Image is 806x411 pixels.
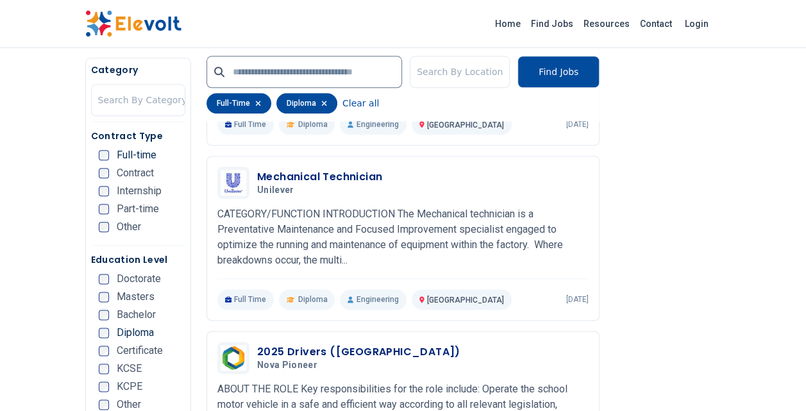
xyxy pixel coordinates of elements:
[99,346,109,356] input: Certificate
[217,114,274,135] p: Full Time
[117,274,161,284] span: Doctorate
[99,399,109,410] input: Other
[427,121,504,130] span: [GEOGRAPHIC_DATA]
[99,364,109,374] input: KCSE
[99,222,109,232] input: Other
[298,294,327,305] span: Diploma
[490,13,526,34] a: Home
[99,274,109,284] input: Doctorate
[99,150,109,160] input: Full-time
[91,63,185,76] h5: Category
[742,349,806,411] iframe: Chat Widget
[91,130,185,142] h5: Contract Type
[117,399,141,410] span: Other
[257,360,317,371] span: Nova Pioneer
[117,150,156,160] span: Full-time
[578,13,635,34] a: Resources
[117,346,163,356] span: Certificate
[257,344,460,360] h3: 2025 Drivers ([GEOGRAPHIC_DATA])
[91,253,185,266] h5: Education Level
[340,289,406,310] p: Engineering
[677,11,716,37] a: Login
[85,10,181,37] img: Elevolt
[117,364,142,374] span: KCSE
[566,119,589,130] p: [DATE]
[217,289,274,310] p: Full Time
[117,222,141,232] span: Other
[117,186,162,196] span: Internship
[99,204,109,214] input: Part-time
[117,204,159,214] span: Part-time
[298,119,327,130] span: Diploma
[635,13,677,34] a: Contact
[117,168,154,178] span: Contract
[526,13,578,34] a: Find Jobs
[257,169,382,185] h3: Mechanical Technician
[206,93,271,113] div: full-time
[257,185,294,196] span: Unilever
[566,294,589,305] p: [DATE]
[217,167,589,310] a: UnileverMechanical TechnicianUnileverCATEGORY/FUNCTION INTRODUCTION The Mechanical technician is ...
[221,170,246,196] img: Unilever
[340,114,406,135] p: Engineering
[276,93,337,113] div: diploma
[221,345,246,371] img: Nova Pioneer
[117,310,156,320] span: Bachelor
[342,93,379,113] button: Clear all
[99,292,109,302] input: Masters
[99,186,109,196] input: Internship
[99,328,109,338] input: Diploma
[99,168,109,178] input: Contract
[427,296,504,305] span: [GEOGRAPHIC_DATA]
[517,56,600,88] button: Find Jobs
[99,382,109,392] input: KCPE
[117,328,154,338] span: Diploma
[117,292,155,302] span: Masters
[99,310,109,320] input: Bachelor
[117,382,142,392] span: KCPE
[217,206,589,268] p: CATEGORY/FUNCTION INTRODUCTION The Mechanical technician is a Preventative Maintenance and Focuse...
